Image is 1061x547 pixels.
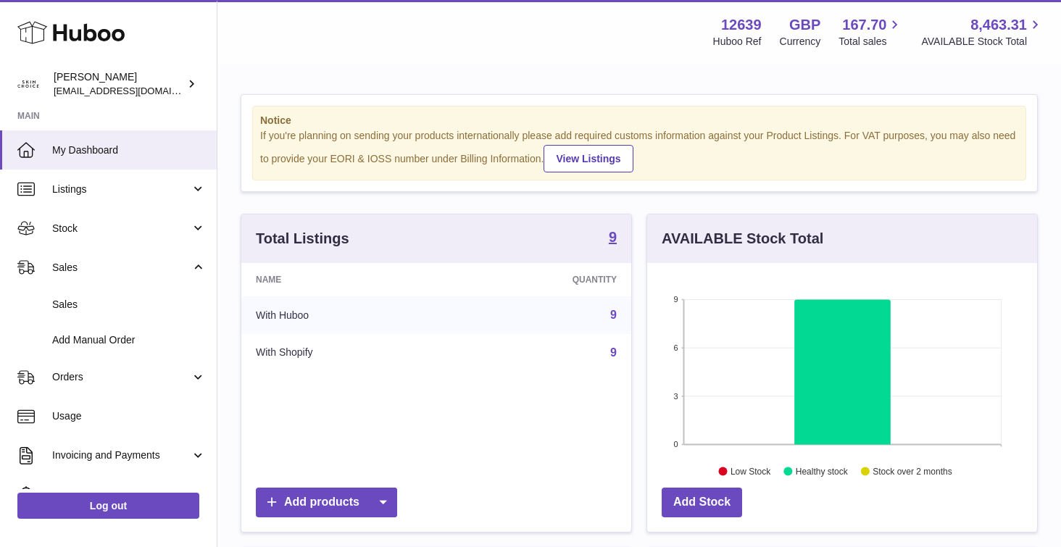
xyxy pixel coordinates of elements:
[662,488,742,517] a: Add Stock
[52,409,206,423] span: Usage
[873,466,952,476] text: Stock over 2 months
[796,466,849,476] text: Healthy stock
[544,145,633,172] a: View Listings
[921,15,1044,49] a: 8,463.31 AVAILABLE Stock Total
[721,15,762,35] strong: 12639
[52,261,191,275] span: Sales
[54,70,184,98] div: [PERSON_NAME]
[662,229,823,249] h3: AVAILABLE Stock Total
[52,333,206,347] span: Add Manual Order
[673,440,678,448] text: 0
[241,263,452,296] th: Name
[54,85,213,96] span: [EMAIL_ADDRESS][DOMAIN_NAME]
[789,15,820,35] strong: GBP
[52,448,191,462] span: Invoicing and Payments
[713,35,762,49] div: Huboo Ref
[52,488,206,501] span: Cases
[839,15,903,49] a: 167.70 Total sales
[609,230,617,247] a: 9
[52,143,206,157] span: My Dashboard
[842,15,886,35] span: 167.70
[970,15,1027,35] span: 8,463.31
[256,488,397,517] a: Add products
[260,129,1018,172] div: If you're planning on sending your products internationally please add required customs informati...
[731,466,771,476] text: Low Stock
[17,73,39,95] img: admin@skinchoice.com
[52,222,191,235] span: Stock
[241,334,452,372] td: With Shopify
[241,296,452,334] td: With Huboo
[673,391,678,400] text: 3
[52,183,191,196] span: Listings
[673,295,678,304] text: 9
[256,229,349,249] h3: Total Listings
[921,35,1044,49] span: AVAILABLE Stock Total
[17,493,199,519] a: Log out
[673,343,678,352] text: 6
[609,230,617,244] strong: 9
[610,309,617,321] a: 9
[610,346,617,359] a: 9
[780,35,821,49] div: Currency
[839,35,903,49] span: Total sales
[52,370,191,384] span: Orders
[260,114,1018,128] strong: Notice
[52,298,206,312] span: Sales
[452,263,631,296] th: Quantity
